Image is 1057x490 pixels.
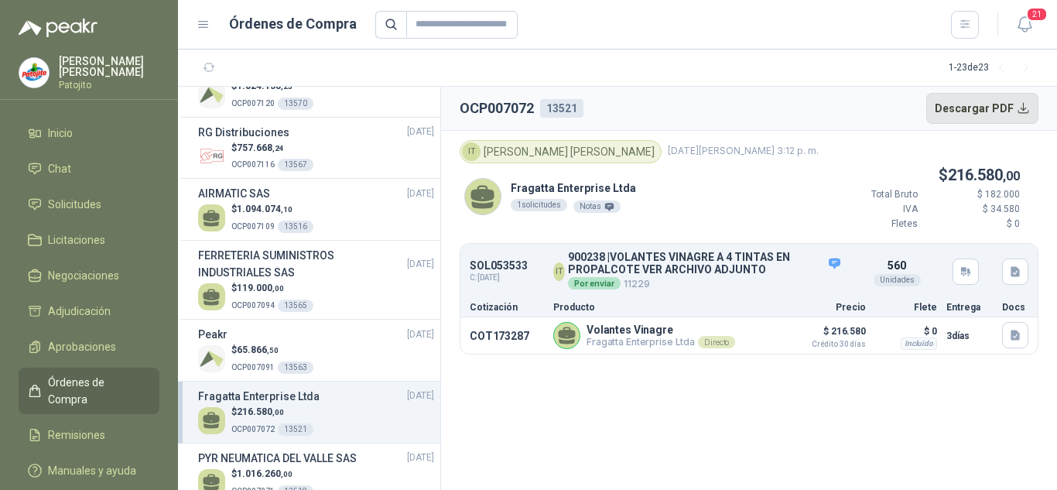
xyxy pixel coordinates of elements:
span: 1.094.074 [237,204,292,214]
h3: RG Distribuciones [198,124,289,141]
a: Chat [19,154,159,183]
span: Adjudicación [48,303,111,320]
a: Manuales y ayuda [19,456,159,485]
span: Chat [48,160,71,177]
p: $ 0 [875,322,937,341]
span: ,00 [1003,169,1020,183]
a: Negociaciones [19,261,159,290]
div: 13521 [278,423,313,436]
span: ,24 [272,144,284,152]
span: [DATE] [407,125,434,139]
a: Peakr[DATE] Company Logo$1.024.138,23OCP00712013570 [198,62,434,111]
img: Company Logo [198,81,225,108]
span: [DATE] [407,257,434,272]
span: 1.024.138 [237,81,292,91]
p: Patojito [59,81,159,90]
a: Órdenes de Compra [19,368,159,414]
span: 757.668 [237,142,284,153]
p: $ [231,281,313,296]
p: $ [231,202,313,217]
p: Precio [788,303,866,312]
img: Logo peakr [19,19,97,37]
div: 13521 [540,99,583,118]
span: Aprobaciones [48,338,116,355]
span: ,10 [281,205,292,214]
a: Inicio [19,118,159,148]
p: $ [231,141,313,156]
span: OCP007094 [231,301,275,310]
div: [PERSON_NAME] [PERSON_NAME] [460,140,662,163]
span: 216.580 [237,406,284,417]
p: 560 [888,257,906,274]
a: Aprobaciones [19,332,159,362]
span: OCP007116 [231,160,275,169]
p: $ 182.000 [927,187,1020,202]
span: 216.580 [948,166,1020,184]
span: OCP007120 [231,99,275,108]
span: Manuales y ayuda [48,462,136,479]
div: 13567 [278,159,313,171]
p: Flete [875,303,937,312]
span: ,00 [272,408,284,416]
a: FERRETERIA SUMINISTROS INDUSTRIALES SAS[DATE] $119.000,00OCP00709413565 [198,247,434,313]
span: 119.000 [237,283,284,293]
a: Remisiones [19,420,159,450]
button: Descargar PDF [926,93,1039,124]
span: [DATE][PERSON_NAME] 3:12 p. m. [668,144,819,159]
img: Company Logo [198,345,225,372]
h2: OCP007072 [460,98,534,119]
p: Producto [553,303,779,312]
a: AIRMATIC SAS[DATE] $1.094.074,10OCP00710913516 [198,185,434,234]
p: Cotización [470,303,544,312]
div: 13563 [278,362,313,374]
h3: Fragatta Enterprise Ltda [198,388,320,405]
p: Fragatta Enterprise Ltda [511,180,636,197]
a: Adjudicación [19,296,159,326]
p: $ 34.580 [927,202,1020,217]
span: [DATE] [407,451,434,465]
div: 13516 [278,221,313,233]
h3: Peakr [198,326,227,343]
span: OCP007109 [231,222,275,231]
p: $ [231,343,313,358]
span: Órdenes de Compra [48,374,145,408]
p: 3 días [946,327,993,345]
div: 1 - 23 de 23 [949,56,1038,81]
span: ,50 [267,346,279,355]
div: Unidades [874,274,921,286]
p: $ [231,79,313,94]
p: Docs [1002,303,1028,312]
span: [DATE] [407,389,434,403]
span: OCP007072 [231,425,275,433]
img: Company Logo [198,142,225,170]
p: $ [825,163,1020,187]
p: Fletes [825,217,918,231]
span: [DATE] [407,187,434,201]
p: [PERSON_NAME] [PERSON_NAME] [59,56,159,77]
div: Incluido [901,338,937,350]
p: Volantes Vinagre [587,324,735,336]
div: 1 solicitudes [511,199,567,211]
p: $ 216.580 [788,322,866,348]
p: COT173287 [470,330,544,342]
p: IVA [825,202,918,217]
div: 13565 [278,300,313,312]
span: OCP007091 [231,363,275,372]
span: C: [DATE] [470,272,528,284]
a: Fragatta Enterprise Ltda[DATE] $216.580,00OCP00707213521 [198,388,434,437]
span: 21 [1026,7,1048,22]
p: 11229 [568,276,841,292]
span: ,00 [272,284,284,293]
span: Negociaciones [48,267,119,284]
a: Solicitudes [19,190,159,219]
div: IT [462,142,481,161]
div: Directo [698,336,735,348]
div: Por enviar [568,277,621,290]
span: [DATE] [407,327,434,342]
p: Total Bruto [825,187,918,202]
div: IT [553,262,565,281]
span: Licitaciones [48,231,105,248]
a: Peakr[DATE] Company Logo$65.866,50OCP00709113563 [198,326,434,375]
p: Fragatta Enterprise Ltda [587,336,735,348]
p: $ 0 [927,217,1020,231]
